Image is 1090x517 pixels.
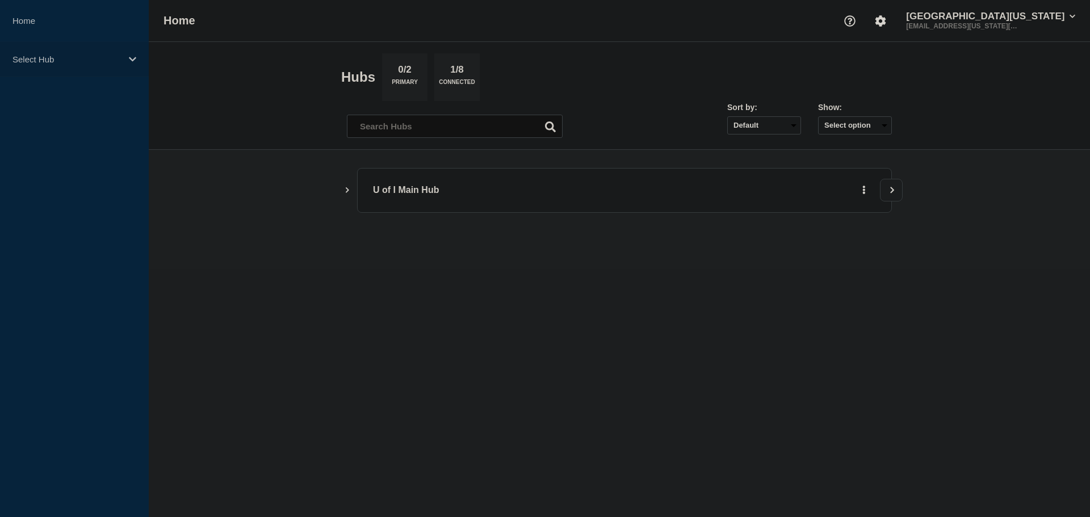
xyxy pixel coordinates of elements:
button: [GEOGRAPHIC_DATA][US_STATE] [904,11,1078,22]
p: Select Hub [12,54,121,64]
p: 0/2 [394,64,416,79]
input: Search Hubs [347,115,563,138]
button: Show Connected Hubs [345,186,350,195]
h1: Home [163,14,195,27]
button: Support [838,9,862,33]
button: View [880,179,903,201]
button: Select option [818,116,892,134]
div: Sort by: [727,103,801,112]
button: Account settings [869,9,892,33]
h2: Hubs [341,69,375,85]
select: Sort by [727,116,801,134]
p: Connected [439,79,475,91]
p: U of I Main Hub [373,180,687,201]
button: More actions [857,180,871,201]
div: Show: [818,103,892,112]
p: [EMAIL_ADDRESS][US_STATE][DOMAIN_NAME] [904,22,1022,30]
p: Primary [392,79,418,91]
p: 1/8 [446,64,468,79]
